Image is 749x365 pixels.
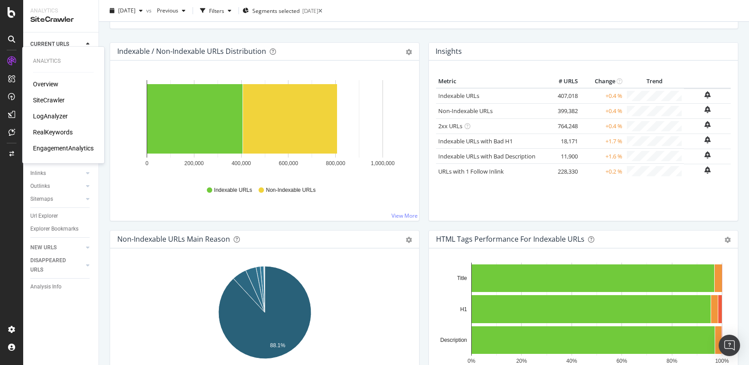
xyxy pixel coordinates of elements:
button: Segments selected[DATE] [243,4,318,18]
h4: Insights [436,45,462,57]
text: 0 [145,160,148,166]
div: bell-plus [704,106,711,113]
div: HTML Tags Performance for Indexable URLs [436,235,584,243]
text: 40% [566,358,577,364]
td: +1.7 % [580,134,625,149]
a: EngagementAnalytics [33,144,94,153]
a: Indexable URLs with Bad H1 [438,137,513,145]
svg: A chart. [117,75,412,178]
div: gear [406,49,412,55]
text: 100% [715,358,729,364]
div: bell-plus [704,151,711,158]
button: [DATE] [106,4,146,18]
a: RealKeywords [33,128,73,137]
span: Previous [153,7,178,14]
text: H1 [460,306,467,312]
div: Analysis Info [30,282,62,292]
div: Non-Indexable URLs Main Reason [117,235,230,243]
text: 80% [667,358,677,364]
text: 200,000 [185,160,204,166]
span: Segments selected [252,7,300,15]
text: 60% [617,358,627,364]
a: 2xx URLs [438,122,462,130]
div: NEW URLS [30,243,57,252]
th: Change [580,75,625,88]
div: Outlinks [30,182,50,191]
text: 1,000,000 [371,160,395,166]
div: bell-plus [704,91,711,98]
a: NEW URLS [30,243,83,252]
a: CURRENT URLS [30,40,83,49]
a: Indexable URLs with Bad Description [438,152,535,160]
div: CURRENT URLS [30,40,69,49]
div: Analytics [33,57,94,65]
span: vs [146,7,153,14]
div: Open Intercom Messenger [719,335,740,356]
a: Inlinks [30,169,83,178]
div: gear [406,237,412,243]
a: Non-Indexable URLs [438,107,493,115]
div: bell-plus [704,121,711,128]
div: bell-plus [704,136,711,143]
text: 800,000 [326,160,346,166]
text: Title [457,275,467,281]
th: # URLS [544,75,580,88]
a: Url Explorer [30,211,92,221]
div: DISAPPEARED URLS [30,256,75,275]
a: Sitemaps [30,195,83,204]
button: Previous [153,4,189,18]
a: Indexable URLs [438,92,479,100]
span: Non-Indexable URLs [266,187,315,194]
td: +0.4 % [580,88,625,103]
a: Overview [33,80,58,89]
a: DISAPPEARED URLS [30,256,83,275]
td: +0.4 % [580,103,625,118]
div: Inlinks [30,169,46,178]
text: 88.1% [270,342,285,349]
td: +1.6 % [580,149,625,164]
td: 18,171 [544,134,580,149]
div: Filters [209,7,224,14]
a: Explorer Bookmarks [30,224,92,234]
td: 399,382 [544,103,580,118]
span: Indexable URLs [214,187,252,194]
div: Explorer Bookmarks [30,224,78,234]
a: URLs with 1 Follow Inlink [438,167,504,175]
text: 600,000 [279,160,298,166]
text: 0% [468,358,476,364]
div: Url Explorer [30,211,58,221]
a: SiteCrawler [33,96,65,105]
a: View More [391,212,418,219]
a: Analysis Info [30,282,92,292]
td: +0.2 % [580,164,625,178]
div: Analytics [30,7,91,15]
button: Filters [197,4,235,18]
div: [DATE] [302,7,318,15]
th: Trend [625,75,684,88]
th: Metric [436,75,544,88]
a: Outlinks [30,182,83,191]
td: 407,018 [544,88,580,103]
td: 764,248 [544,118,580,134]
text: 400,000 [231,160,251,166]
a: LogAnalyzer [33,112,68,121]
div: Sitemaps [30,195,53,204]
td: 228,330 [544,164,580,178]
div: gear [724,237,731,243]
div: Indexable / Non-Indexable URLs Distribution [117,47,266,56]
span: 2025 Aug. 4th [118,7,136,14]
text: Description [440,337,467,343]
td: +0.4 % [580,118,625,134]
div: bell-plus [704,166,711,174]
div: SiteCrawler [30,15,91,25]
text: 20% [516,358,527,364]
td: 11,900 [544,149,580,164]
